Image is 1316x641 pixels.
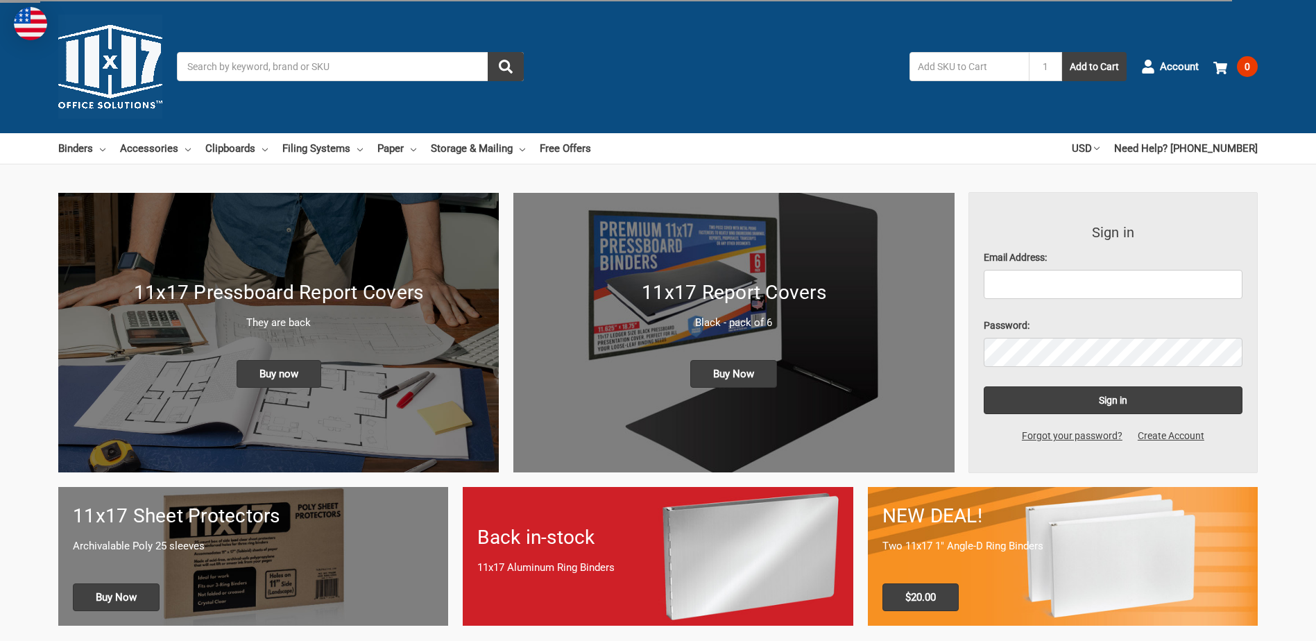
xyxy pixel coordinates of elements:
[58,193,499,472] img: New 11x17 Pressboard Binders
[984,250,1243,265] label: Email Address:
[477,523,838,552] h1: Back in-stock
[377,133,416,164] a: Paper
[73,538,434,554] p: Archivalable Poly 25 sleeves
[1062,52,1127,81] button: Add to Cart
[868,487,1258,625] a: 11x17 Binder 2-pack only $20.00 NEW DEAL! Two 11x17 1" Angle-D Ring Binders $20.00
[282,133,363,164] a: Filing Systems
[984,386,1243,414] input: Sign in
[528,278,939,307] h1: 11x17 Report Covers
[984,222,1243,243] h3: Sign in
[237,360,321,388] span: Buy now
[1114,133,1258,164] a: Need Help? [PHONE_NUMBER]
[1213,49,1258,85] a: 0
[73,502,434,531] h1: 11x17 Sheet Protectors
[513,193,954,472] a: 11x17 Report Covers 11x17 Report Covers Black - pack of 6 Buy Now
[1014,429,1130,443] a: Forgot your password?
[1130,429,1212,443] a: Create Account
[528,315,939,331] p: Black - pack of 6
[1237,56,1258,77] span: 0
[1160,59,1199,75] span: Account
[177,52,524,81] input: Search by keyword, brand or SKU
[690,360,777,388] span: Buy Now
[463,487,853,625] a: Back in-stock 11x17 Aluminum Ring Binders
[1202,604,1316,641] iframe: Google Customer Reviews
[58,15,162,119] img: 11x17.com
[58,133,105,164] a: Binders
[1072,133,1100,164] a: USD
[58,487,448,625] a: 11x17 sheet protectors 11x17 Sheet Protectors Archivalable Poly 25 sleeves Buy Now
[73,278,484,307] h1: 11x17 Pressboard Report Covers
[984,318,1243,333] label: Password:
[882,538,1243,554] p: Two 11x17 1" Angle-D Ring Binders
[1141,49,1199,85] a: Account
[882,502,1243,531] h1: NEW DEAL!
[73,583,160,611] span: Buy Now
[513,193,954,472] img: 11x17 Report Covers
[909,52,1029,81] input: Add SKU to Cart
[477,560,838,576] p: 11x17 Aluminum Ring Binders
[205,133,268,164] a: Clipboards
[431,133,525,164] a: Storage & Mailing
[882,583,959,611] span: $20.00
[120,133,191,164] a: Accessories
[58,193,499,472] a: New 11x17 Pressboard Binders 11x17 Pressboard Report Covers They are back Buy now
[540,133,591,164] a: Free Offers
[73,315,484,331] p: They are back
[14,7,47,40] img: duty and tax information for United States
